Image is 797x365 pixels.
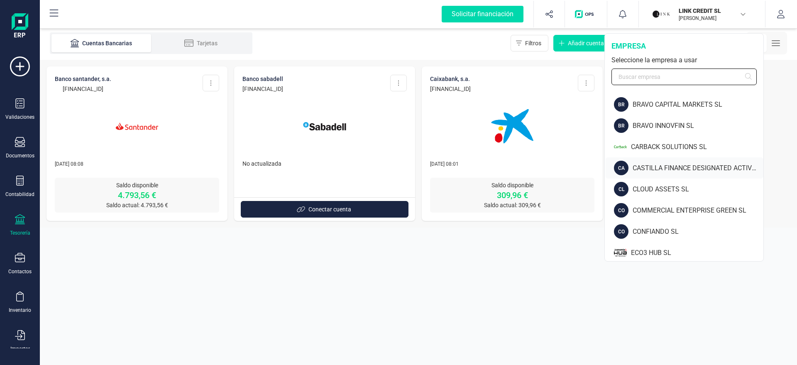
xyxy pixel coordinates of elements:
[679,7,745,15] p: LINK CREDIT SL
[649,1,755,27] button: LILINK CREDIT SL[PERSON_NAME]
[614,118,628,133] div: BR
[430,201,594,209] p: Saldo actual: 309,96 €
[55,161,83,167] span: [DATE] 08:08
[8,268,32,275] div: Contactos
[430,189,594,201] p: 309,96 €
[242,159,407,168] p: No actualizada
[568,39,628,47] span: Añadir cuenta bancaria
[614,161,628,175] div: CA
[631,142,763,152] div: CARBACK SOLUTIONS SL
[614,245,627,260] img: EC
[633,227,763,237] div: CONFIANDO SL
[614,182,628,196] div: CL
[511,35,548,51] button: Filtros
[633,206,763,216] div: COMMERCIAL ENTERPRISE GREEN SL
[611,40,757,52] div: empresa
[631,248,763,258] div: ECO3 HUB SL
[679,15,745,22] p: [PERSON_NAME]
[633,121,763,131] div: BRAVO INNOVFIN SL
[432,1,533,27] button: Solicitar financiación
[10,230,30,236] div: Tesorería
[9,307,31,314] div: Inventario
[308,205,351,213] span: Conectar cuenta
[168,39,234,47] div: Tarjetas
[633,184,763,194] div: CLOUD ASSETS SL
[575,10,597,18] img: Logo de OPS
[430,181,594,189] p: Saldo disponible
[55,75,111,83] p: BANCO SANTANDER, S.A.
[614,203,628,218] div: CO
[442,6,523,22] div: Solicitar financiación
[55,201,219,209] p: Saldo actual: 4.793,56 €
[611,55,757,65] div: Seleccione la empresa a usar
[55,85,111,93] p: [FINANCIAL_ID]
[430,75,471,83] p: CAIXABANK, S.A.
[5,114,34,120] div: Validaciones
[241,201,408,218] button: Conectar cuenta
[570,1,602,27] button: Logo de OPS
[611,69,757,85] input: Buscar empresa
[633,163,763,173] div: CASTILLA FINANCE DESIGNATED ACTIVITY COMPANY
[68,39,134,47] div: Cuentas Bancarias
[614,140,627,154] img: CA
[55,189,219,201] p: 4.793,56 €
[242,75,283,83] p: Banco Sabadell
[553,35,635,51] button: Añadir cuenta bancaria
[6,152,34,159] div: Documentos
[55,181,219,189] p: Saldo disponible
[633,100,763,110] div: BRAVO CAPITAL MARKETS SL
[614,224,628,239] div: CO
[242,85,283,93] p: [FINANCIAL_ID]
[614,97,628,112] div: BR
[525,39,541,47] span: Filtros
[10,345,30,352] div: Importar
[5,191,34,198] div: Contabilidad
[652,5,670,23] img: LI
[12,13,28,40] img: Logo Finanedi
[430,85,471,93] p: [FINANCIAL_ID]
[430,161,459,167] span: [DATE] 08:01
